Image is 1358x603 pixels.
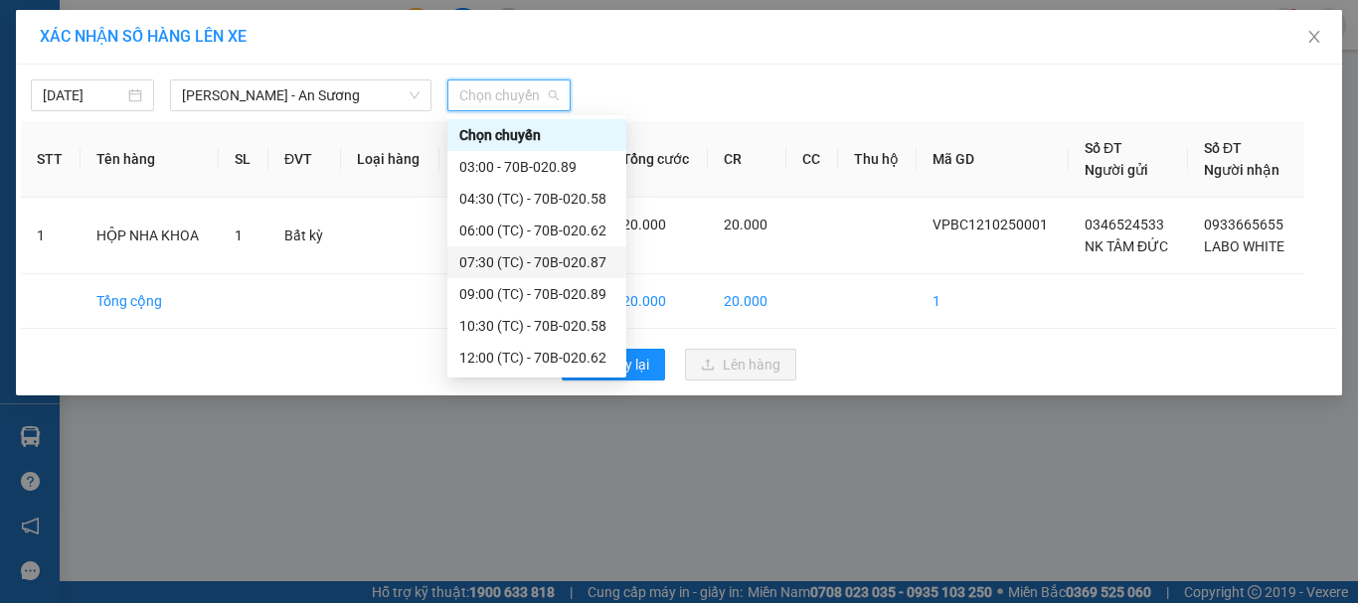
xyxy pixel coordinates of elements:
th: Thu hộ [838,121,918,198]
span: LABO WHITE [1204,238,1284,254]
th: Loại hàng [341,121,438,198]
th: CC [786,121,838,198]
span: [PERSON_NAME]: [6,128,210,140]
img: logo [7,12,95,99]
div: Chọn chuyến [459,124,614,146]
span: 01 Võ Văn Truyện, KP.1, Phường 2 [157,60,273,84]
span: 1 [235,227,243,243]
div: 07:30 (TC) - 70B-020.87 [459,251,614,273]
div: Chọn chuyến [447,119,626,151]
td: 1 [917,274,1069,329]
div: 10:30 (TC) - 70B-020.58 [459,315,614,337]
span: Số ĐT [1204,140,1242,156]
td: 20.000 [708,274,786,329]
span: VPBC1210250001 [99,126,210,141]
span: 20.000 [622,217,666,232]
button: uploadLên hàng [685,349,796,380]
div: 12:00 (TC) - 70B-020.62 [459,347,614,369]
th: CR [708,121,786,198]
td: Tổng cộng [81,274,220,329]
span: ----------------------------------------- [54,107,244,123]
span: Châu Thành - An Sương [182,80,420,110]
span: Người nhận [1204,162,1279,178]
div: 03:00 - 70B-020.89 [459,156,614,178]
th: Ghi chú [439,121,522,198]
span: down [409,89,421,101]
th: Tổng cước [606,121,708,198]
div: 04:30 (TC) - 70B-020.58 [459,188,614,210]
span: Số ĐT [1085,140,1122,156]
span: NK TÂM ĐỨC [1085,238,1168,254]
span: 0346524533 [1085,217,1164,232]
span: 07:08:14 [DATE] [44,144,121,156]
span: Hotline: 19001152 [157,88,244,100]
button: Close [1286,10,1342,66]
div: 06:00 (TC) - 70B-020.62 [459,220,614,241]
th: ĐVT [268,121,341,198]
input: 12/10/2025 [43,84,124,106]
td: 1 [21,198,81,274]
th: Tên hàng [81,121,220,198]
span: VPBC1210250001 [933,217,1048,232]
span: Bến xe [GEOGRAPHIC_DATA] [157,32,267,57]
span: 0933665655 [1204,217,1283,232]
td: Bất kỳ [268,198,341,274]
th: Mã GD [917,121,1069,198]
span: Người gửi [1085,162,1148,178]
td: 20.000 [606,274,708,329]
div: 09:00 (TC) - 70B-020.89 [459,283,614,305]
th: STT [21,121,81,198]
strong: ĐỒNG PHƯỚC [157,11,272,28]
span: In ngày: [6,144,121,156]
span: Chọn chuyến [459,80,559,110]
span: close [1306,29,1322,45]
td: HỘP NHA KHOA [81,198,220,274]
span: 20.000 [724,217,767,232]
th: SL [219,121,268,198]
span: XÁC NHẬN SỐ HÀNG LÊN XE [40,27,247,46]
